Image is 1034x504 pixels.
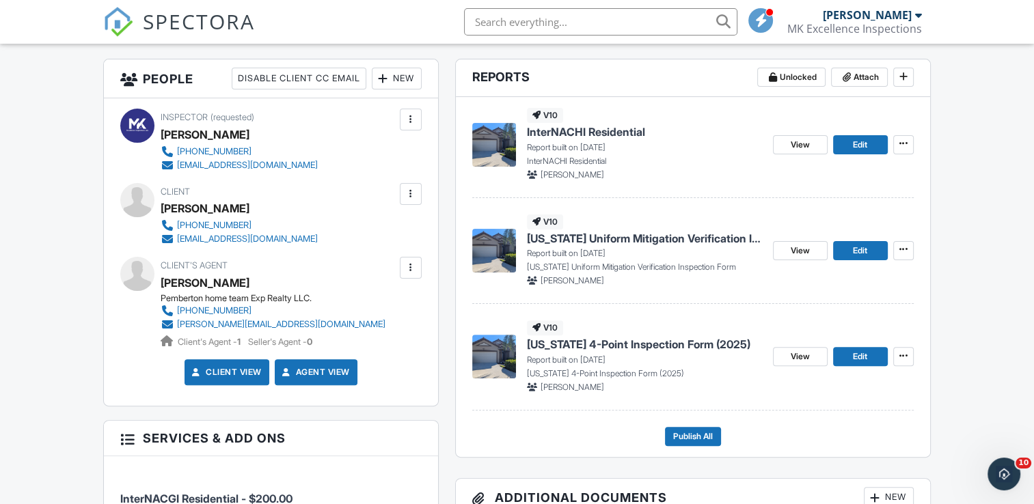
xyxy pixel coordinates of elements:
[248,337,312,347] span: Seller's Agent -
[988,458,1020,490] iframe: Intercom live chat
[307,337,312,347] strong: 0
[161,186,190,197] span: Client
[161,219,318,232] a: [PHONE_NUMBER]
[143,7,255,36] span: SPECTORA
[103,18,255,47] a: SPECTORA
[1016,458,1031,468] span: 10
[104,59,437,98] h3: People
[232,68,366,89] div: Disable Client CC Email
[161,318,385,331] a: [PERSON_NAME][EMAIL_ADDRESS][DOMAIN_NAME]
[161,124,249,145] div: [PERSON_NAME]
[161,112,208,122] span: Inspector
[177,146,251,157] div: [PHONE_NUMBER]
[161,260,228,270] span: Client's Agent
[189,365,262,379] a: Client View
[177,305,251,316] div: [PHONE_NUMBER]
[237,337,241,347] strong: 1
[372,68,422,89] div: New
[464,8,737,36] input: Search everything...
[161,232,318,246] a: [EMAIL_ADDRESS][DOMAIN_NAME]
[161,158,318,172] a: [EMAIL_ADDRESS][DOMAIN_NAME]
[104,421,437,456] h3: Services & Add ons
[178,337,243,347] span: Client's Agent -
[177,220,251,231] div: [PHONE_NUMBER]
[177,234,318,244] div: [EMAIL_ADDRESS][DOMAIN_NAME]
[177,319,385,330] div: [PERSON_NAME][EMAIL_ADDRESS][DOMAIN_NAME]
[280,365,350,379] a: Agent View
[161,272,249,293] a: [PERSON_NAME]
[787,22,922,36] div: MK Excellence Inspections
[823,8,912,22] div: [PERSON_NAME]
[161,145,318,158] a: [PHONE_NUMBER]
[161,198,249,219] div: [PERSON_NAME]
[161,304,385,318] a: [PHONE_NUMBER]
[210,112,254,122] span: (requested)
[161,293,396,304] div: Pemberton home team Exp Realty LLC.
[177,160,318,171] div: [EMAIL_ADDRESS][DOMAIN_NAME]
[103,7,133,37] img: The Best Home Inspection Software - Spectora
